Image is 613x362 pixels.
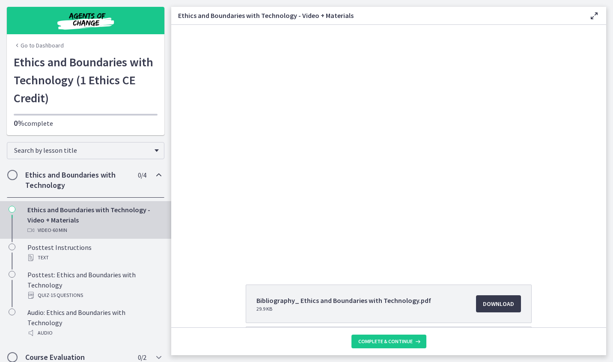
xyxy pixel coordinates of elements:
span: · 15 Questions [49,290,83,300]
div: Posttest Instructions [27,242,161,263]
span: Search by lesson title [14,146,150,154]
iframe: Video Lesson [171,25,606,265]
h3: Ethics and Boundaries with Technology - Video + Materials [178,10,575,21]
span: 0 / 4 [138,170,146,180]
div: Quiz [27,290,161,300]
span: Complete & continue [358,338,413,345]
span: Bibliography_ Ethics and Boundaries with Technology.pdf [256,295,431,306]
div: Posttest: Ethics and Boundaries with Technology [27,270,161,300]
span: · 60 min [51,225,67,235]
span: Download [483,299,514,309]
div: Audio [27,328,161,338]
span: 29.9 KB [256,306,431,312]
div: Ethics and Boundaries with Technology - Video + Materials [27,205,161,235]
div: Search by lesson title [7,142,164,159]
h2: Ethics and Boundaries with Technology [25,170,130,190]
button: Complete & continue [351,335,426,348]
p: complete [14,118,158,128]
img: Agents of Change [34,10,137,31]
div: Video [27,225,161,235]
a: Download [476,295,521,312]
div: Text [27,252,161,263]
span: 0% [14,118,24,128]
a: Go to Dashboard [14,41,64,50]
h1: Ethics and Boundaries with Technology (1 Ethics CE Credit) [14,53,158,107]
div: Audio: Ethics and Boundaries with Technology [27,307,161,338]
